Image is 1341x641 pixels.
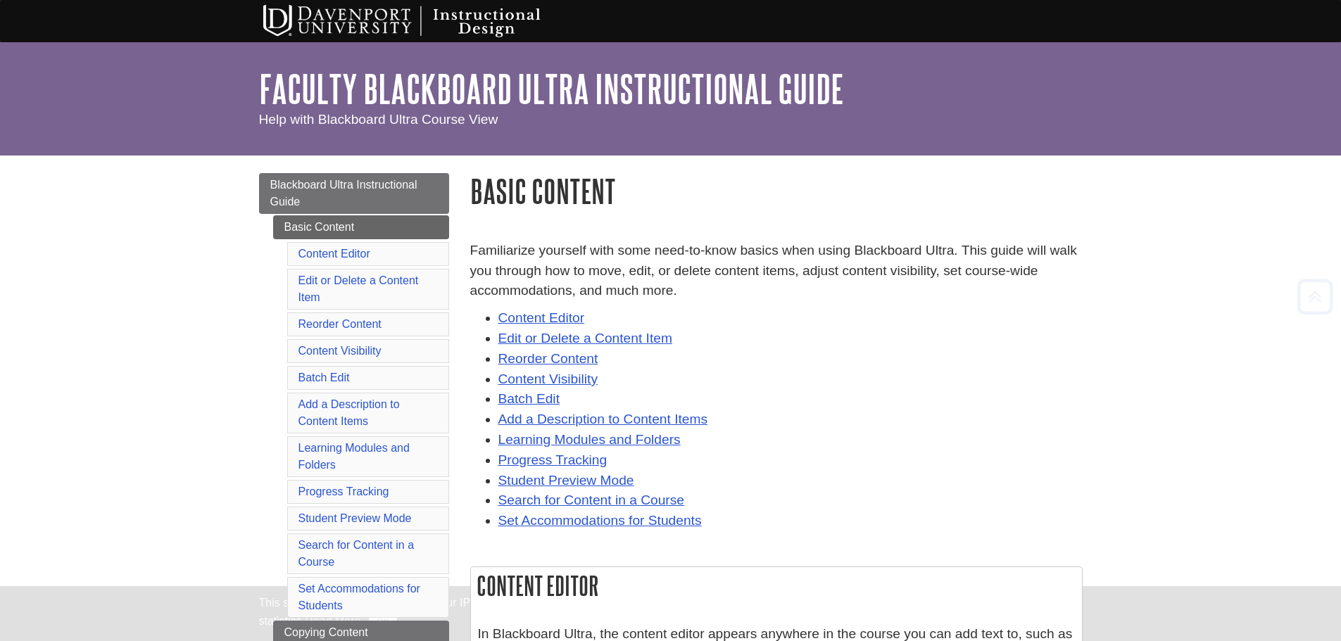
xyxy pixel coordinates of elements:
[298,248,370,260] a: Content Editor
[470,173,1083,209] h1: Basic Content
[298,398,400,427] a: Add a Description to Content Items
[259,112,498,127] span: Help with Blackboard Ultra Course View
[252,4,590,39] img: Davenport University Instructional Design
[498,412,708,426] a: Add a Description to Content Items
[298,485,389,497] a: Progress Tracking
[270,179,417,208] span: Blackboard Ultra Instructional Guide
[470,241,1083,301] p: Familiarize yourself with some need-to-know basics when using Blackboard Ultra. This guide will w...
[298,372,350,383] a: Batch Edit
[498,391,560,406] a: Batch Edit
[498,372,598,386] a: Content Visibility
[273,215,449,239] a: Basic Content
[498,351,598,366] a: Reorder Content
[298,539,415,568] a: Search for Content in a Course
[498,452,607,467] a: Progress Tracking
[498,513,702,528] a: Set Accommodations for Students
[298,512,412,524] a: Student Preview Mode
[498,310,585,325] a: Content Editor
[1292,287,1337,306] a: Back to Top
[298,345,382,357] a: Content Visibility
[298,318,382,330] a: Reorder Content
[298,583,420,611] a: Set Accommodations for Students
[259,67,844,110] a: Faculty Blackboard Ultra Instructional Guide
[498,473,634,488] a: Student Preview Mode
[498,493,685,507] a: Search for Content in a Course
[498,331,672,345] a: Edit or Delete a Content Item
[471,567,1082,604] h2: Content Editor
[259,173,449,214] a: Blackboard Ultra Instructional Guide
[298,274,419,303] a: Edit or Delete a Content Item
[298,442,410,471] a: Learning Modules and Folders
[498,432,681,447] a: Learning Modules and Folders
